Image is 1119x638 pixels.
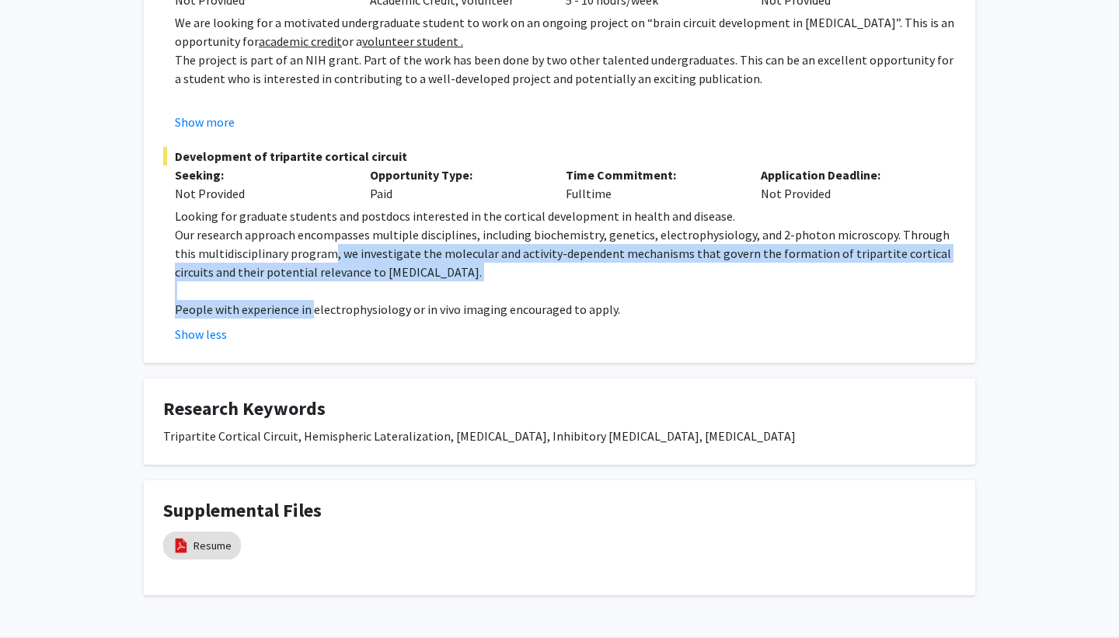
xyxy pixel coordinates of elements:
[761,166,932,184] p: Application Deadline:
[175,300,956,319] p: People with experience in electrophysiology or in vivo imaging encouraged to apply.
[749,166,944,203] div: Not Provided
[358,166,553,203] div: Paid
[362,33,463,49] u: volunteer student .
[175,225,956,281] p: Our research approach encompasses multiple disciplines, including biochemistry, genetics, electro...
[259,33,342,49] u: academic credit
[175,184,347,203] div: Not Provided
[175,113,235,131] button: Show more
[554,166,749,203] div: Fulltime
[566,166,737,184] p: Time Commitment:
[193,538,232,554] a: Resume
[12,568,66,626] iframe: Chat
[163,398,956,420] h4: Research Keywords
[163,500,956,522] h4: Supplemental Files
[163,427,956,445] div: Tripartite Cortical Circuit, Hemispheric Lateralization, [MEDICAL_DATA], Inhibitory [MEDICAL_DATA...
[175,325,227,343] button: Show less
[175,207,956,225] p: Looking for graduate students and postdocs interested in the cortical development in health and d...
[175,51,956,88] p: The project is part of an NIH grant. Part of the work has been done by two other talented undergr...
[175,13,956,51] p: We are looking for a motivated undergraduate student to work on an ongoing project on “brain circ...
[370,166,542,184] p: Opportunity Type:
[173,537,190,554] img: pdf_icon.png
[175,166,347,184] p: Seeking:
[163,147,956,166] span: Development of tripartite cortical circuit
